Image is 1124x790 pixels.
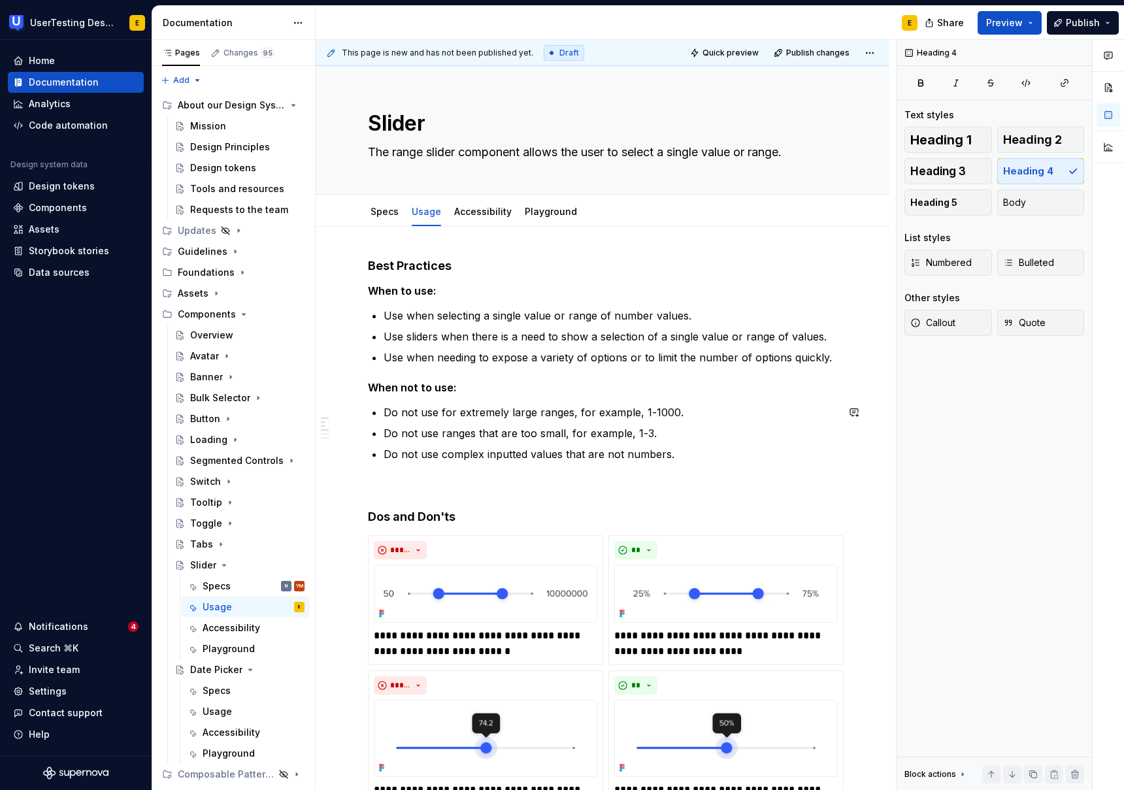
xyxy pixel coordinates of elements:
[1003,316,1046,329] span: Quote
[169,199,310,220] a: Requests to the team
[29,76,99,89] div: Documentation
[365,108,835,139] textarea: Slider
[190,350,219,363] div: Avatar
[770,44,855,62] button: Publish changes
[384,404,837,420] p: Do not use for extremely large ranges, for example, 1-1000.
[8,197,144,218] a: Components
[169,325,310,346] a: Overview
[190,329,233,342] div: Overview
[182,576,310,597] a: SpecsNYM
[29,223,59,236] div: Assets
[163,16,286,29] div: Documentation
[29,180,95,193] div: Design tokens
[298,601,301,614] div: E
[169,408,310,429] a: Button
[203,747,255,760] div: Playground
[169,659,310,680] a: Date Picker
[178,99,286,112] div: About our Design System
[190,538,213,551] div: Tabs
[203,580,231,593] div: Specs
[910,165,966,178] span: Heading 3
[8,681,144,702] a: Settings
[8,616,144,637] button: Notifications4
[203,642,255,655] div: Playground
[157,71,206,90] button: Add
[614,700,838,777] img: 8306dd0c-060e-428b-b7c4-203606d14566.png
[169,137,310,157] a: Design Principles
[525,206,577,217] a: Playground
[157,283,310,304] div: Assets
[285,580,288,593] div: N
[904,291,960,304] div: Other styles
[169,471,310,492] a: Switch
[169,429,310,450] a: Loading
[342,48,533,58] span: This page is new and has not been published yet.
[8,638,144,659] button: Search ⌘K
[1066,16,1100,29] span: Publish
[978,11,1042,35] button: Preview
[904,108,954,122] div: Text styles
[904,189,992,216] button: Heading 5
[182,638,310,659] a: Playground
[8,659,144,680] a: Invite team
[29,642,78,655] div: Search ⌘K
[8,50,144,71] a: Home
[43,766,108,780] svg: Supernova Logo
[8,240,144,261] a: Storybook stories
[162,48,200,58] div: Pages
[203,621,260,634] div: Accessibility
[29,728,50,741] div: Help
[29,663,80,676] div: Invite team
[986,16,1023,29] span: Preview
[190,140,270,154] div: Design Principles
[8,702,144,723] button: Contact support
[10,159,88,170] div: Design system data
[406,197,446,225] div: Usage
[997,310,1085,336] button: Quote
[178,768,274,781] div: Composable Patterns
[157,764,310,785] div: Composable Patterns
[182,680,310,701] a: Specs
[223,48,274,58] div: Changes
[169,157,310,178] a: Design tokens
[178,266,235,279] div: Foundations
[203,601,232,614] div: Usage
[169,555,310,576] a: Slider
[368,284,837,297] h5: When to use:
[384,425,837,441] p: Do not use ranges that are too small, for example, 1-3.
[182,722,310,743] a: Accessibility
[178,287,208,300] div: Assets
[384,446,837,462] p: Do not use complex inputted values that are not numbers.
[520,197,582,225] div: Playground
[296,580,303,593] div: YM
[178,224,216,237] div: Updates
[169,534,310,555] a: Tabs
[29,97,71,110] div: Analytics
[8,219,144,240] a: Assets
[190,496,222,509] div: Tooltip
[449,197,517,225] div: Accessibility
[412,206,441,217] a: Usage
[918,11,972,35] button: Share
[135,18,139,28] div: E
[29,244,109,257] div: Storybook stories
[904,765,968,783] div: Block actions
[157,262,310,283] div: Foundations
[182,701,310,722] a: Usage
[169,178,310,199] a: Tools and resources
[169,116,310,137] a: Mission
[368,259,452,272] strong: Best Practices
[374,700,597,777] img: 848f950e-3407-4946-bac3-26f86e045691.png
[384,329,837,344] p: Use sliders when there is a need to show a selection of a single value or range of values.
[182,743,310,764] a: Playground
[190,412,220,425] div: Button
[29,706,103,719] div: Contact support
[786,48,850,58] span: Publish changes
[997,127,1085,153] button: Heading 2
[157,95,310,116] div: About our Design System
[190,663,242,676] div: Date Picker
[559,48,579,58] span: Draft
[157,304,310,325] div: Components
[29,54,55,67] div: Home
[997,189,1085,216] button: Body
